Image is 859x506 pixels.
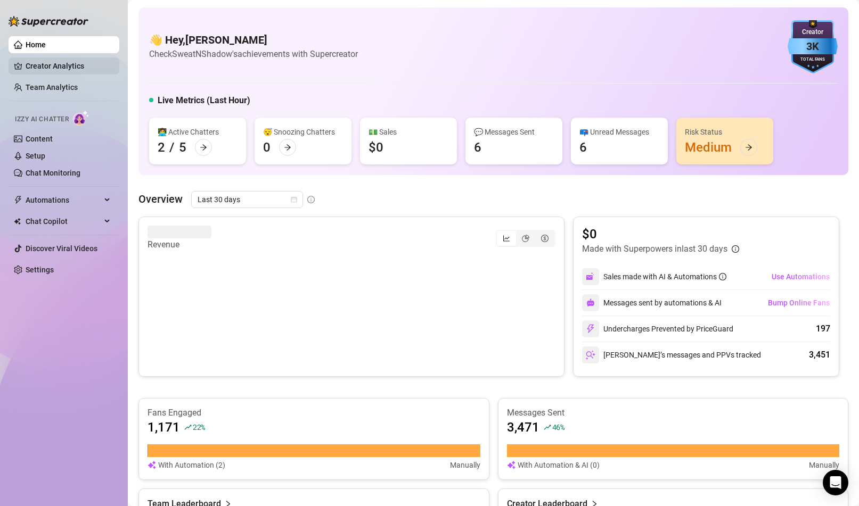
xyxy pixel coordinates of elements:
[582,346,761,363] div: [PERSON_NAME]’s messages and PPVs tracked
[816,322,830,335] div: 197
[586,298,595,307] img: svg%3e
[15,114,69,125] span: Izzy AI Chatter
[158,459,225,471] article: With Automation (2)
[719,273,726,280] span: info-circle
[582,320,733,337] div: Undercharges Prevented by PriceGuard
[14,218,21,225] img: Chat Copilot
[158,126,238,138] div: 👩‍💻 Active Chatters
[685,126,765,138] div: Risk Status
[823,470,848,495] div: Open Intercom Messenger
[26,192,101,209] span: Automations
[26,83,78,92] a: Team Analytics
[263,139,271,156] div: 0
[541,235,549,242] span: dollar-circle
[179,139,186,156] div: 5
[307,196,315,203] span: info-circle
[198,192,297,208] span: Last 30 days
[809,349,830,361] div: 3,451
[772,272,830,281] span: Use Automations
[507,407,840,419] article: Messages Sent
[369,139,383,156] div: $0
[184,424,192,431] span: rise
[474,139,481,156] div: 6
[26,152,45,160] a: Setup
[768,298,830,307] span: Bump Online Fans
[544,424,551,431] span: rise
[579,126,659,138] div: 📪 Unread Messages
[26,213,101,230] span: Chat Copilot
[582,294,722,311] div: Messages sent by automations & AI
[507,419,539,436] article: 3,471
[788,20,838,73] img: blue-badge-DgoSNQY1.svg
[745,144,752,151] span: arrow-right
[788,56,838,63] div: Total Fans
[474,126,554,138] div: 💬 Messages Sent
[26,40,46,49] a: Home
[26,169,80,177] a: Chat Monitoring
[193,422,205,432] span: 22 %
[579,139,587,156] div: 6
[284,144,291,151] span: arrow-right
[582,243,727,255] article: Made with Superpowers in last 30 days
[518,459,600,471] article: With Automation & AI (0)
[809,459,839,471] article: Manually
[263,126,343,138] div: 😴 Snoozing Chatters
[586,350,595,360] img: svg%3e
[503,235,510,242] span: line-chart
[26,266,54,274] a: Settings
[149,47,358,61] article: Check SweatNShadow's achievements with Supercreator
[26,57,111,74] a: Creator Analytics
[767,294,830,311] button: Bump Online Fans
[158,139,165,156] div: 2
[149,32,358,47] h4: 👋 Hey, [PERSON_NAME]
[148,459,156,471] img: svg%3e
[200,144,207,151] span: arrow-right
[496,230,555,247] div: segmented control
[586,272,595,281] img: svg%3e
[26,244,97,253] a: Discover Viral Videos
[148,419,180,436] article: 1,171
[732,245,739,253] span: info-circle
[158,94,250,107] h5: Live Metrics (Last Hour)
[582,226,739,243] article: $0
[507,459,516,471] img: svg%3e
[291,196,297,203] span: calendar
[552,422,565,432] span: 46 %
[26,135,53,143] a: Content
[586,324,595,334] img: svg%3e
[450,459,480,471] article: Manually
[14,196,22,204] span: thunderbolt
[771,268,830,285] button: Use Automations
[138,191,183,207] article: Overview
[369,126,448,138] div: 💵 Sales
[522,235,529,242] span: pie-chart
[788,27,838,37] div: Creator
[603,271,726,283] div: Sales made with AI & Automations
[788,38,838,55] div: 3K
[148,407,480,419] article: Fans Engaged
[148,238,211,251] article: Revenue
[9,16,88,27] img: logo-BBDzfeDw.svg
[73,110,89,126] img: AI Chatter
